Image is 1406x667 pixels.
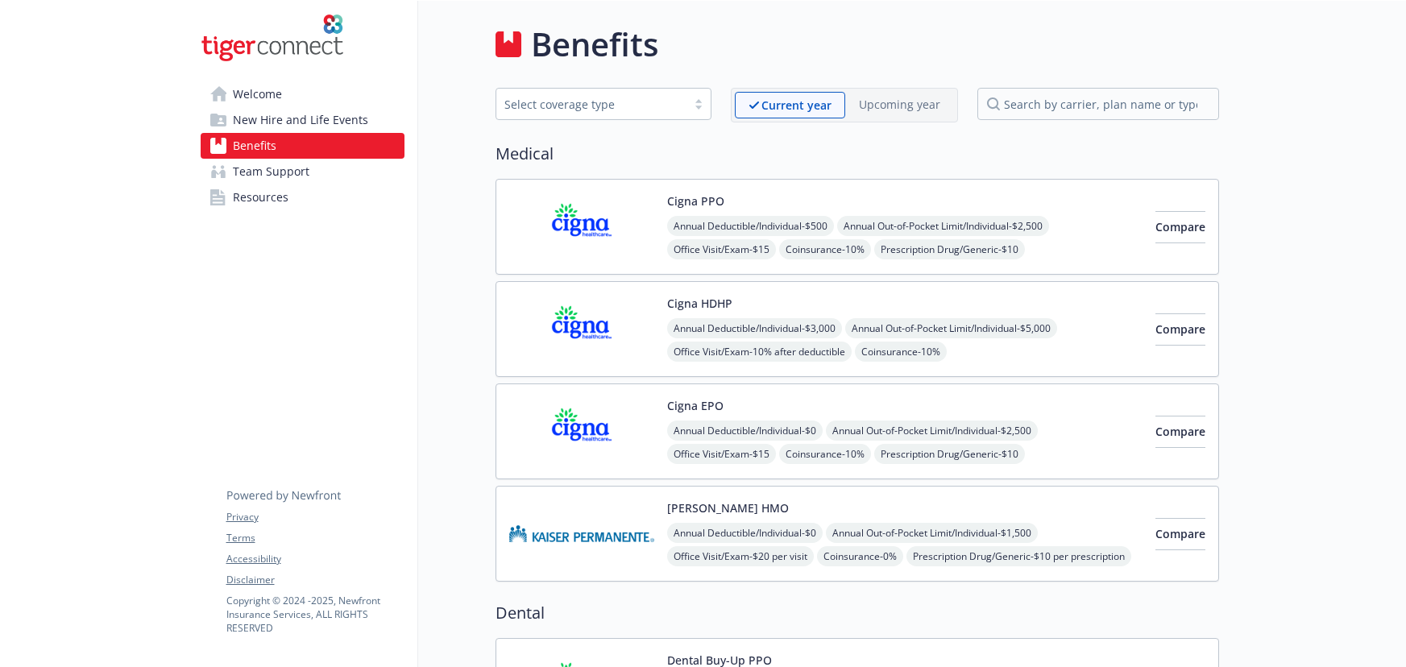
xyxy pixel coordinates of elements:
[874,239,1025,259] span: Prescription Drug/Generic - $10
[845,318,1057,338] span: Annual Out-of-Pocket Limit/Individual - $5,000
[826,523,1038,543] span: Annual Out-of-Pocket Limit/Individual - $1,500
[226,531,404,545] a: Terms
[226,594,404,635] p: Copyright © 2024 - 2025 , Newfront Insurance Services, ALL RIGHTS RESERVED
[226,510,404,524] a: Privacy
[201,184,404,210] a: Resources
[1155,416,1205,448] button: Compare
[504,96,678,113] div: Select coverage type
[779,444,871,464] span: Coinsurance - 10%
[201,159,404,184] a: Team Support
[496,142,1219,166] h2: Medical
[226,552,404,566] a: Accessibility
[531,20,658,68] h1: Benefits
[817,546,903,566] span: Coinsurance - 0%
[667,499,789,516] button: [PERSON_NAME] HMO
[201,107,404,133] a: New Hire and Life Events
[233,184,288,210] span: Resources
[667,397,724,414] button: Cigna EPO
[667,239,776,259] span: Office Visit/Exam - $15
[509,295,654,363] img: CIGNA carrier logo
[667,193,724,209] button: Cigna PPO
[667,342,852,362] span: Office Visit/Exam - 10% after deductible
[201,81,404,107] a: Welcome
[1155,321,1205,337] span: Compare
[667,420,823,441] span: Annual Deductible/Individual - $0
[201,133,404,159] a: Benefits
[906,546,1131,566] span: Prescription Drug/Generic - $10 per prescription
[779,239,871,259] span: Coinsurance - 10%
[1155,518,1205,550] button: Compare
[837,216,1049,236] span: Annual Out-of-Pocket Limit/Individual - $2,500
[1155,526,1205,541] span: Compare
[1155,424,1205,439] span: Compare
[233,81,282,107] span: Welcome
[826,420,1038,441] span: Annual Out-of-Pocket Limit/Individual - $2,500
[667,546,814,566] span: Office Visit/Exam - $20 per visit
[509,397,654,466] img: CIGNA carrier logo
[874,444,1025,464] span: Prescription Drug/Generic - $10
[977,88,1219,120] input: search by carrier, plan name or type
[233,159,309,184] span: Team Support
[509,499,654,568] img: Kaiser Permanente Insurance Company carrier logo
[233,133,276,159] span: Benefits
[226,573,404,587] a: Disclaimer
[667,318,842,338] span: Annual Deductible/Individual - $3,000
[667,216,834,236] span: Annual Deductible/Individual - $500
[496,601,1219,625] h2: Dental
[667,523,823,543] span: Annual Deductible/Individual - $0
[761,97,832,114] p: Current year
[859,96,940,113] p: Upcoming year
[233,107,368,133] span: New Hire and Life Events
[1155,313,1205,346] button: Compare
[845,92,954,118] span: Upcoming year
[667,444,776,464] span: Office Visit/Exam - $15
[855,342,947,362] span: Coinsurance - 10%
[667,295,732,312] button: Cigna HDHP
[1155,219,1205,234] span: Compare
[1155,211,1205,243] button: Compare
[509,193,654,261] img: CIGNA carrier logo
